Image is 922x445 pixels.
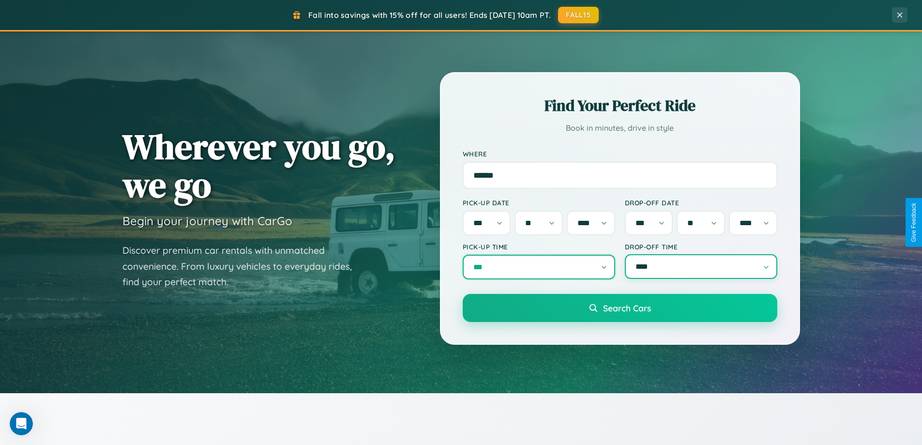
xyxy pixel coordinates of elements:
span: Fall into savings with 15% off for all users! Ends [DATE] 10am PT. [308,10,551,20]
div: Give Feedback [910,203,917,242]
p: Book in minutes, drive in style [463,121,777,135]
label: Drop-off Date [625,199,777,207]
label: Pick-up Time [463,243,615,251]
button: Search Cars [463,294,777,322]
span: Search Cars [603,303,651,313]
button: FALL15 [558,7,599,23]
p: Discover premium car rentals with unmatched convenience. From luxury vehicles to everyday rides, ... [122,243,364,290]
h1: Wherever you go, we go [122,127,395,204]
h2: Find Your Perfect Ride [463,95,777,116]
h3: Begin your journey with CarGo [122,214,292,228]
label: Drop-off Time [625,243,777,251]
label: Pick-up Date [463,199,615,207]
iframe: Intercom live chat [10,412,33,435]
label: Where [463,150,777,158]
